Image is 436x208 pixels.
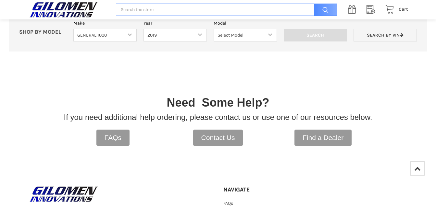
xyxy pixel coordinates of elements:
[116,4,337,16] input: Search the store
[167,94,269,111] p: Need Some Help?
[28,2,99,18] img: GILOMEN INNOVATIONS
[311,4,337,16] input: Search
[410,161,425,176] a: Top of Page
[28,186,99,202] img: GILOMEN INNOVATIONS
[223,186,278,193] h5: Navigate
[16,29,70,36] p: SHOP BY MODEL
[73,20,137,27] label: Make
[64,111,372,123] p: If you need additional help ordering, please contact us or use one of our resources below.
[382,6,408,14] a: Cart
[354,29,417,41] a: Search by VIN
[284,29,347,41] input: Search
[193,130,243,146] a: Contact Us
[143,20,207,27] label: Year
[214,20,277,27] label: Model
[223,201,233,206] a: FAQs
[96,130,130,146] a: FAQs
[28,186,213,202] a: GILOMEN INNOVATIONS
[294,130,352,146] a: Find a Dealer
[399,6,408,12] span: Cart
[28,2,109,18] a: GILOMEN INNOVATIONS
